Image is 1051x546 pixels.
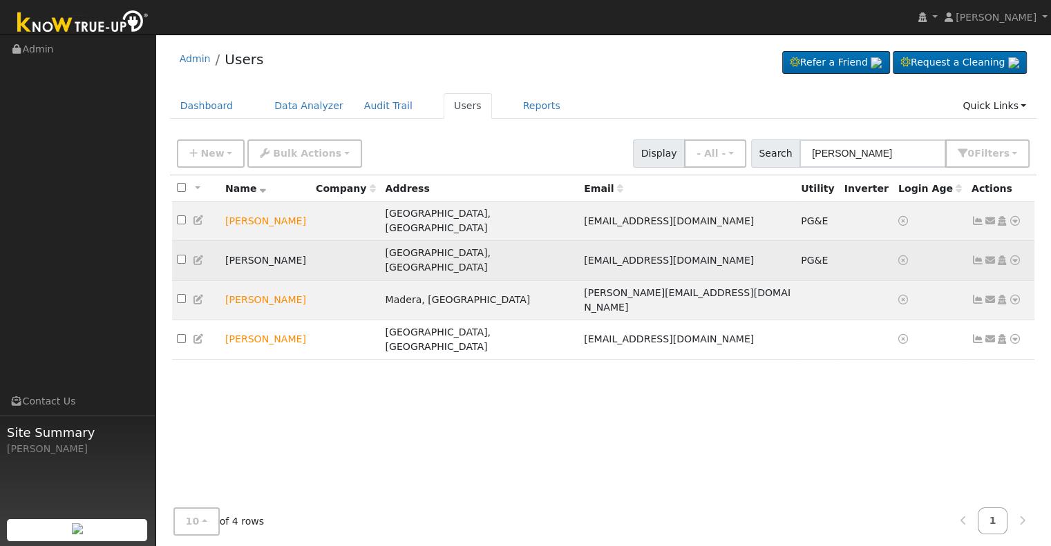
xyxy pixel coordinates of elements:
[972,255,984,266] a: Show Graph
[10,8,155,39] img: Know True-Up
[220,320,311,359] td: Lead
[799,139,946,168] input: Search
[1009,332,1021,347] a: Other actions
[316,183,375,194] span: Company name
[898,183,962,194] span: Days since last login
[220,202,311,241] td: Lead
[584,183,623,194] span: Email
[996,215,1008,226] a: Login As
[7,442,148,456] div: [PERSON_NAME]
[1009,214,1021,228] a: Other actions
[193,294,205,305] a: Edit User
[898,215,911,226] a: No login access
[898,294,911,305] a: No login access
[871,57,882,68] img: retrieve
[893,51,1027,75] a: Request a Cleaning
[996,294,1008,305] a: Login As
[801,255,828,266] span: PG&E
[584,287,790,313] span: [PERSON_NAME][EMAIL_ADDRESS][DOMAIN_NAME]
[898,333,911,344] a: No login access
[273,148,341,159] span: Bulk Actions
[972,215,984,226] a: Show Graph
[984,332,996,347] a: ryanndh@proton.me
[225,183,266,194] span: Name
[380,320,579,359] td: [GEOGRAPHIC_DATA], [GEOGRAPHIC_DATA]
[1003,148,1009,159] span: s
[801,215,828,226] span: PG&E
[801,182,835,196] div: Utility
[751,139,800,168] span: Search
[220,280,311,320] td: Lead
[584,215,754,226] span: [EMAIL_ADDRESS][DOMAIN_NAME]
[1009,293,1021,307] a: Other actions
[170,93,244,119] a: Dashboard
[247,139,361,168] button: Bulk Actions
[984,214,996,228] a: alyssa.hard@hotmail.com
[996,333,1008,344] a: Login As
[180,53,211,64] a: Admin
[684,139,746,168] button: - All -
[173,507,220,536] button: 10
[264,93,354,119] a: Data Analyzer
[956,12,1036,23] span: [PERSON_NAME]
[7,423,148,442] span: Site Summary
[380,241,579,280] td: [GEOGRAPHIC_DATA], [GEOGRAPHIC_DATA]
[844,182,889,196] div: Inverter
[996,255,1008,266] a: Login As
[380,280,579,320] td: Madera, [GEOGRAPHIC_DATA]
[984,293,996,307] a: ryan.hart3@icloud.com
[173,507,265,536] span: of 4 rows
[972,294,984,305] a: Not connected
[972,182,1030,196] div: Actions
[193,215,205,226] a: Edit User
[978,507,1008,534] a: 1
[782,51,890,75] a: Refer a Friend
[220,241,311,280] td: [PERSON_NAME]
[177,139,245,168] button: New
[945,139,1030,168] button: 0Filters
[225,51,263,68] a: Users
[898,255,911,266] a: No login access
[952,93,1036,119] a: Quick Links
[72,523,83,534] img: retrieve
[444,93,492,119] a: Users
[974,148,1010,159] span: Filter
[1008,57,1019,68] img: retrieve
[193,333,205,344] a: Edit User
[386,182,575,196] div: Address
[633,139,685,168] span: Display
[972,333,984,344] a: Not connected
[513,93,571,119] a: Reports
[200,148,224,159] span: New
[354,93,423,119] a: Audit Trail
[584,255,754,266] span: [EMAIL_ADDRESS][DOMAIN_NAME]
[186,516,200,527] span: 10
[1009,253,1021,268] a: Other actions
[193,255,205,266] a: Edit User
[984,253,996,268] a: goryanharland@gmail.com
[584,333,754,344] span: [EMAIL_ADDRESS][DOMAIN_NAME]
[380,202,579,241] td: [GEOGRAPHIC_DATA], [GEOGRAPHIC_DATA]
